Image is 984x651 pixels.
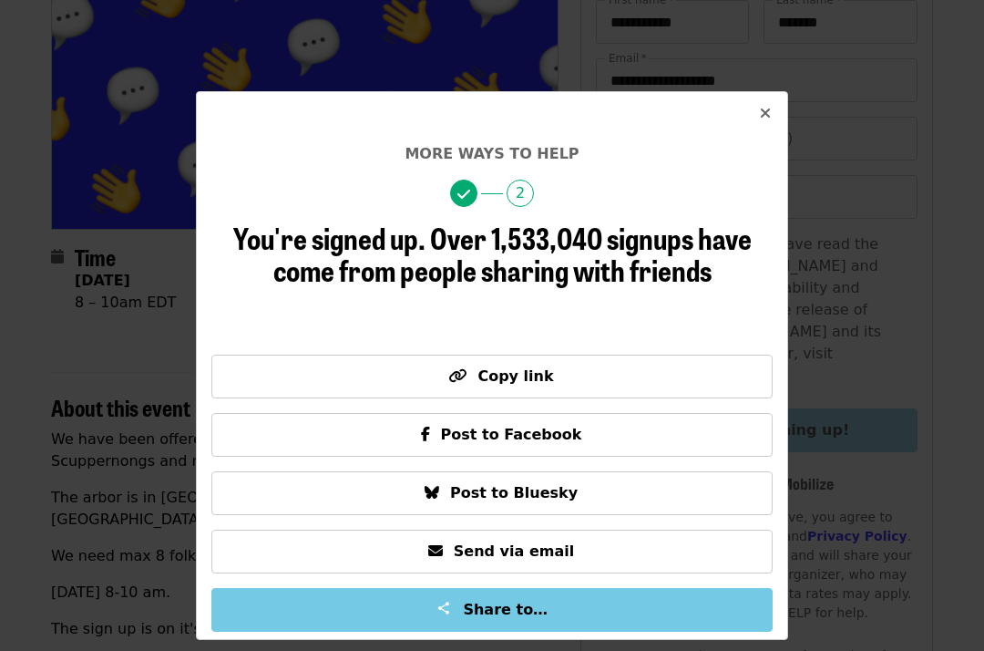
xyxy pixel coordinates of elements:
[211,471,773,515] button: Post to Bluesky
[454,542,574,560] span: Send via email
[425,484,439,501] i: bluesky icon
[436,601,451,615] img: Share
[211,588,773,632] button: Share to…
[233,216,425,259] span: You're signed up.
[211,355,773,398] button: Copy link
[743,92,787,136] button: Close
[441,426,582,443] span: Post to Facebook
[211,413,773,457] button: Post to Facebook
[405,145,579,162] span: More ways to help
[211,530,773,573] button: Send via email
[428,542,443,560] i: envelope icon
[507,180,534,207] span: 2
[421,426,430,443] i: facebook-f icon
[450,484,578,501] span: Post to Bluesky
[760,105,771,122] i: times icon
[477,367,553,385] span: Copy link
[448,367,466,385] i: link icon
[463,601,548,618] span: Share to…
[457,186,470,203] i: check icon
[273,216,752,291] span: Over 1,533,040 signups have come from people sharing with friends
